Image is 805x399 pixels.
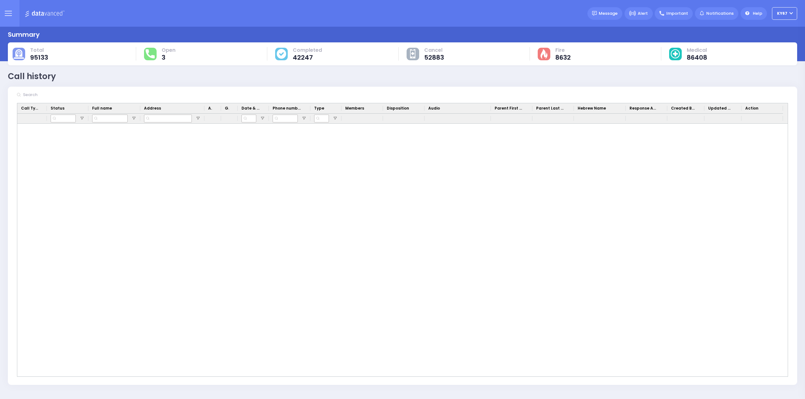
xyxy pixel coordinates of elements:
[277,49,286,58] img: cause-cover.svg
[241,115,256,122] input: Date & Time Filter Input
[25,9,67,17] img: Logo
[708,105,733,111] span: Updated By Dispatcher
[599,10,618,17] span: Message
[555,54,571,61] span: 8632
[592,11,597,16] img: message.svg
[671,49,680,59] img: medical-cause.svg
[772,7,797,20] button: KY67
[8,70,56,83] div: Call history
[536,105,565,111] span: Parent Last Name
[144,115,192,122] input: Address Filter Input
[687,54,707,61] span: 86408
[293,47,322,53] span: Completed
[753,10,762,17] span: Help
[21,89,115,101] input: Search
[80,116,85,121] button: Open Filter Menu
[424,47,444,53] span: Cancel
[8,30,40,39] div: Summary
[30,47,48,53] span: Total
[131,116,136,121] button: Open Filter Menu
[630,105,658,111] span: Response Agent
[208,105,212,111] span: Age
[777,11,787,16] span: KY67
[410,49,416,59] img: other-cause.svg
[333,116,338,121] button: Open Filter Menu
[666,10,688,17] span: Important
[314,105,324,111] span: Type
[302,116,307,121] button: Open Filter Menu
[495,105,524,111] span: Parent First Name
[51,105,64,111] span: Status
[706,10,734,17] span: Notifications
[260,116,265,121] button: Open Filter Menu
[387,105,409,111] span: Disposition
[687,47,707,53] span: Medical
[14,49,24,59] img: total-cause.svg
[92,105,112,111] span: Full name
[555,47,571,53] span: Fire
[241,105,260,111] span: Date & Time
[30,54,48,61] span: 95133
[638,10,648,17] span: Alert
[196,116,201,121] button: Open Filter Menu
[428,105,440,111] span: Audio
[225,105,229,111] span: Gender
[146,49,154,58] img: total-response.svg
[162,54,175,61] span: 3
[162,47,175,53] span: Open
[92,115,128,122] input: Full name Filter Input
[745,105,758,111] span: Action
[273,115,298,122] input: Phone number Filter Input
[671,105,696,111] span: Created By Dispatcher
[293,54,322,61] span: 42247
[541,49,547,59] img: fire-cause.svg
[314,115,329,122] input: Type Filter Input
[345,105,364,111] span: Members
[424,54,444,61] span: 52883
[21,105,38,111] span: Call Type
[51,115,76,122] input: Status Filter Input
[273,105,302,111] span: Phone number
[144,105,161,111] span: Address
[578,105,606,111] span: Hebrew Name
